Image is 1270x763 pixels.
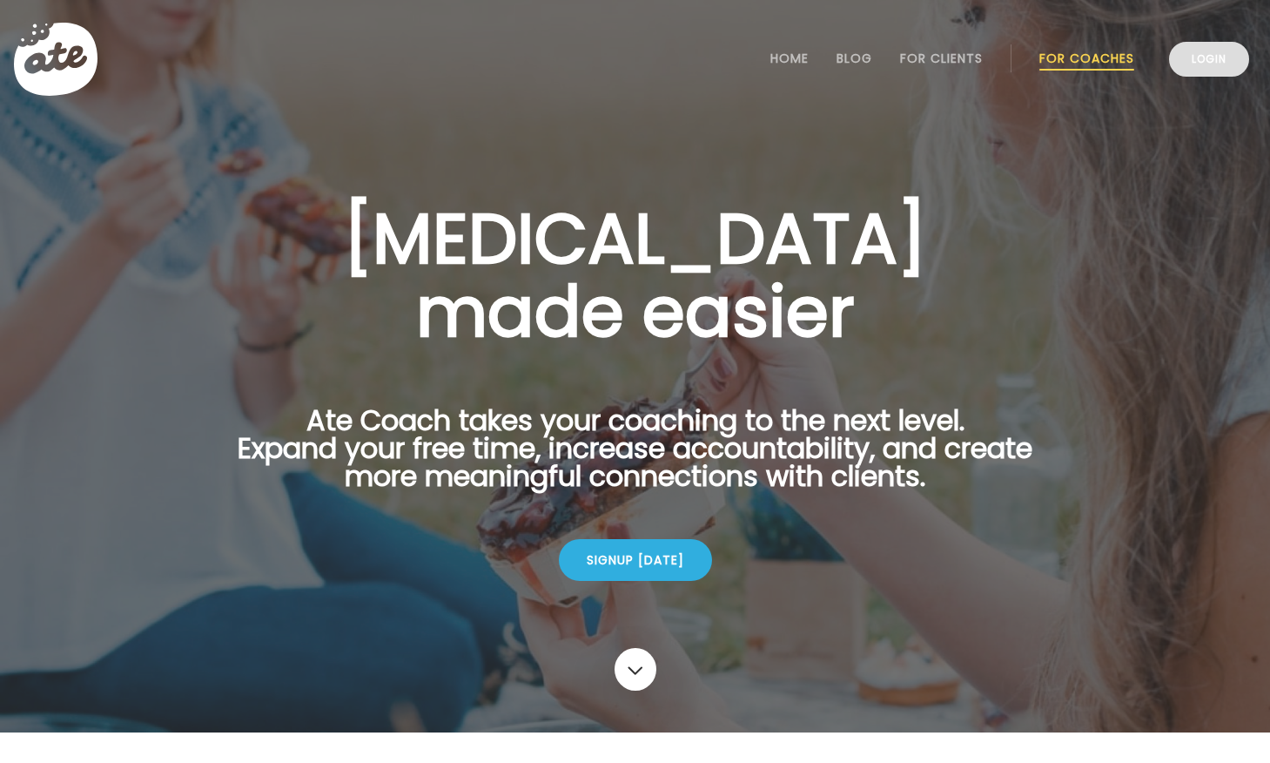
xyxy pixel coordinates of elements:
[559,539,712,581] div: Signup [DATE]
[1169,42,1249,77] a: Login
[211,202,1060,348] h1: [MEDICAL_DATA] made easier
[900,51,983,65] a: For Clients
[770,51,809,65] a: Home
[1039,51,1134,65] a: For Coaches
[837,51,872,65] a: Blog
[211,407,1060,511] p: Ate Coach takes your coaching to the next level. Expand your free time, increase accountability, ...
